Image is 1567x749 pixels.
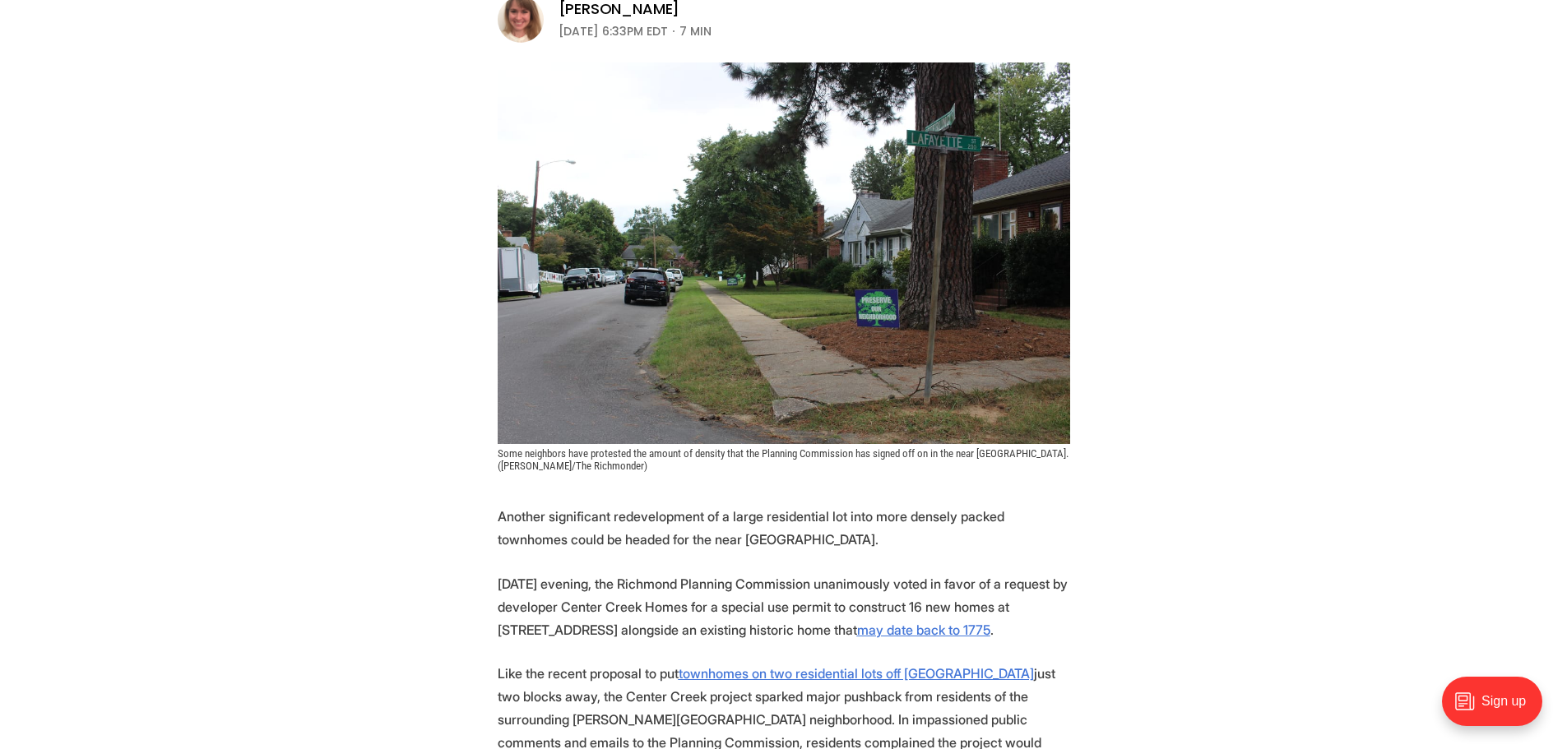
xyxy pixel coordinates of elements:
[498,447,1071,472] span: Some neighbors have protested the amount of density that the Planning Commission has signed off o...
[498,572,1070,641] p: [DATE] evening, the Richmond Planning Commission unanimously voted in favor of a request by devel...
[679,21,712,41] span: 7 min
[498,62,1070,444] img: Planning Commission green-lights townhome development just west of Carytown
[559,21,668,41] time: [DATE] 6:33PM EDT
[857,622,990,638] a: may date back to 1775
[1428,668,1567,749] iframe: portal-trigger
[498,505,1070,551] p: Another significant redevelopment of a large residential lot into more densely packed townhomes c...
[679,665,1034,682] a: townhomes on two residential lots off [GEOGRAPHIC_DATA]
